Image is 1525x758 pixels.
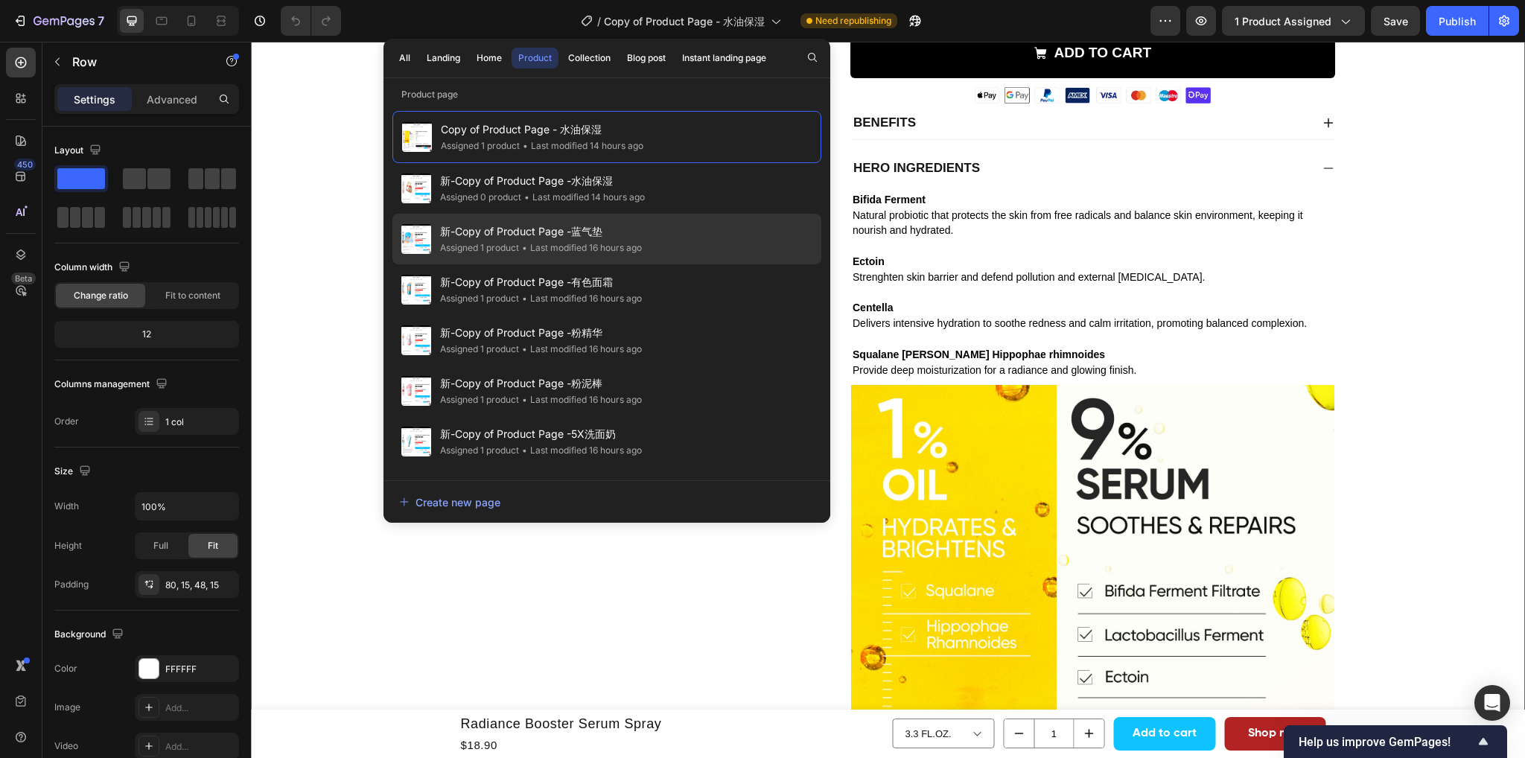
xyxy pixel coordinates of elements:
[602,307,854,319] strong: Squalane [PERSON_NAME] Hippophae rhimnoides
[98,12,104,30] p: 7
[440,273,642,291] span: 新-Copy of Product Page -有色面霜
[602,229,954,241] span: Strenghten skin barrier and defend pollution and external [MEDICAL_DATA].
[522,343,527,354] span: •
[54,625,127,645] div: Background
[54,141,104,161] div: Layout
[520,138,643,153] div: Last modified 14 hours ago
[803,2,900,21] div: Add to cart
[440,392,519,407] div: Assigned 1 product
[11,273,36,284] div: Beta
[682,51,766,65] div: Instant landing page
[6,6,111,36] button: 7
[440,324,642,342] span: 新-Copy of Product Page -粉精华
[440,172,645,190] span: 新-Copy of Product Page -水油保湿
[398,487,815,517] button: Create new page
[675,48,773,69] button: Instant landing page
[54,739,78,753] div: Video
[165,701,235,715] div: Add...
[568,51,611,65] div: Collection
[165,289,220,302] span: Fit to content
[602,260,642,272] strong: Centella
[597,13,601,29] span: /
[54,701,80,714] div: Image
[440,443,519,458] div: Assigned 1 product
[997,681,1051,703] div: Shop now
[281,6,341,36] div: Undo/Redo
[165,415,235,429] div: 1 col
[602,152,675,164] strong: Bifida Ferment
[1384,15,1408,28] span: Save
[721,42,963,64] img: gempages_572779726456750976-beaec3f0-31c0-4769-85e2-3dfe0120721f.webp
[519,392,642,407] div: Last modified 16 hours ago
[1426,6,1489,36] button: Publish
[524,191,529,203] span: •
[54,578,89,591] div: Padding
[620,48,672,69] button: Blog post
[602,168,1052,195] span: Natural probiotic that protects the skin from free radicals and balance skin environment, keeping...
[74,92,115,107] p: Settings
[519,342,642,357] div: Last modified 16 hours ago
[383,87,830,102] p: Product page
[440,190,521,205] div: Assigned 0 product
[427,51,460,65] div: Landing
[74,289,128,302] span: Change ratio
[440,223,642,241] span: 新-Copy of Product Page -蓝气垫
[54,500,79,513] div: Width
[399,494,500,510] div: Create new page
[251,42,1525,758] iframe: Design area
[54,415,79,428] div: Order
[470,48,509,69] button: Home
[1439,13,1476,29] div: Publish
[165,663,235,676] div: FFFFFF
[523,140,528,151] span: •
[519,291,642,306] div: Last modified 16 hours ago
[519,241,642,255] div: Last modified 16 hours ago
[602,73,665,89] p: Benefits
[136,493,238,520] input: Auto
[441,138,520,153] div: Assigned 1 product
[602,118,729,135] p: Hero Ingredients
[824,678,853,706] button: increment
[602,322,885,334] span: Provide deep moisturization for a radiance and glowing finish.
[54,375,171,395] div: Columns management
[783,678,824,706] input: quantity
[863,675,965,709] button: Add to cart
[1299,735,1474,749] span: Help us improve GemPages!
[54,462,94,482] div: Size
[561,48,617,69] button: Collection
[392,48,417,69] button: All
[521,190,645,205] div: Last modified 14 hours ago
[602,276,1056,287] span: Delivers intensive hydration to soothe redness and calm irritation, promoting balanced complexion.
[440,425,642,443] span: 新-Copy of Product Page -5X洗面奶
[477,51,502,65] div: Home
[440,241,519,255] div: Assigned 1 product
[54,662,77,675] div: Color
[602,214,634,226] strong: Ectoin
[512,48,558,69] button: Product
[882,681,946,703] div: Add to cart
[1474,685,1510,721] div: Open Intercom Messenger
[399,51,410,65] div: All
[14,159,36,171] div: 450
[522,445,527,456] span: •
[440,342,519,357] div: Assigned 1 product
[753,678,783,706] button: decrement
[72,53,199,71] p: Row
[153,539,168,552] span: Full
[973,675,1075,709] button: Shop now
[522,293,527,304] span: •
[1299,733,1492,751] button: Show survey - Help us improve GemPages!
[441,121,643,138] span: Copy of Product Page - 水油保湿
[815,14,891,28] span: Need republishing
[54,539,82,552] div: Height
[57,324,236,345] div: 12
[165,740,235,754] div: Add...
[1222,6,1365,36] button: 1 product assigned
[522,242,527,253] span: •
[208,539,218,552] span: Fit
[420,48,467,69] button: Landing
[440,375,642,392] span: 新-Copy of Product Page -粉泥棒
[522,394,527,405] span: •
